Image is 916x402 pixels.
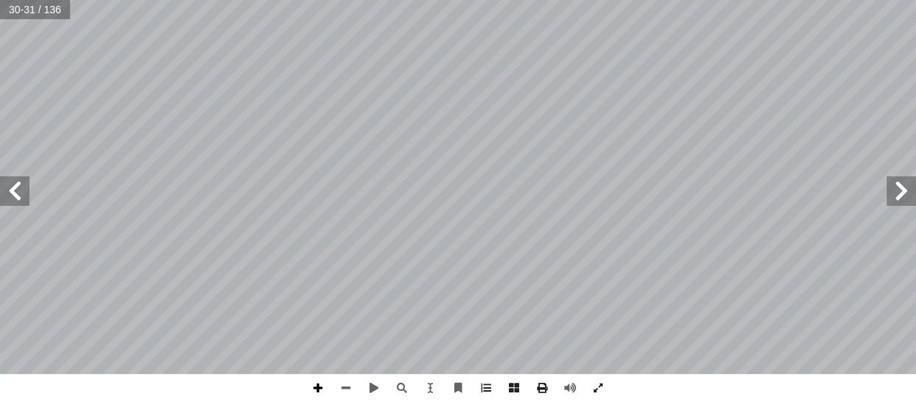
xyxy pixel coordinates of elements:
span: تكبير [304,374,332,402]
span: مطبعة [528,374,556,402]
span: التشغيل التلقائي [360,374,388,402]
span: إشارة مرجعية [444,374,472,402]
span: حدد الأداة [416,374,444,402]
span: صوت [556,374,584,402]
span: تبديل ملء الشاشة [584,374,612,402]
span: الصفحات [500,374,528,402]
span: جدول المحتويات [472,374,500,402]
span: التصغير [332,374,360,402]
span: يبحث [388,374,416,402]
